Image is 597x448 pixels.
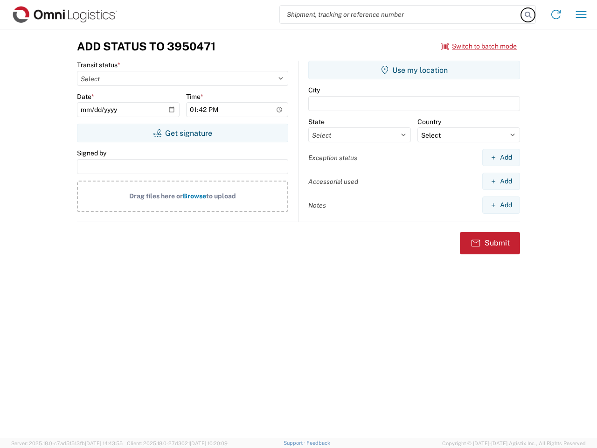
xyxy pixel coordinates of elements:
[460,232,520,254] button: Submit
[284,440,307,446] a: Support
[183,192,206,200] span: Browse
[482,173,520,190] button: Add
[417,118,441,126] label: Country
[77,92,94,101] label: Date
[127,441,228,446] span: Client: 2025.18.0-27d3021
[308,86,320,94] label: City
[129,192,183,200] span: Drag files here or
[308,201,326,210] label: Notes
[482,196,520,214] button: Add
[308,118,325,126] label: State
[280,6,521,23] input: Shipment, tracking or reference number
[206,192,236,200] span: to upload
[308,61,520,79] button: Use my location
[85,441,123,446] span: [DATE] 14:43:55
[306,440,330,446] a: Feedback
[77,124,288,142] button: Get signature
[190,441,228,446] span: [DATE] 10:20:09
[441,39,517,54] button: Switch to batch mode
[308,154,357,162] label: Exception status
[186,92,203,101] label: Time
[77,149,106,157] label: Signed by
[442,439,586,448] span: Copyright © [DATE]-[DATE] Agistix Inc., All Rights Reserved
[308,177,358,186] label: Accessorial used
[482,149,520,166] button: Add
[77,61,120,69] label: Transit status
[11,441,123,446] span: Server: 2025.18.0-c7ad5f513fb
[77,40,215,53] h3: Add Status to 3950471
